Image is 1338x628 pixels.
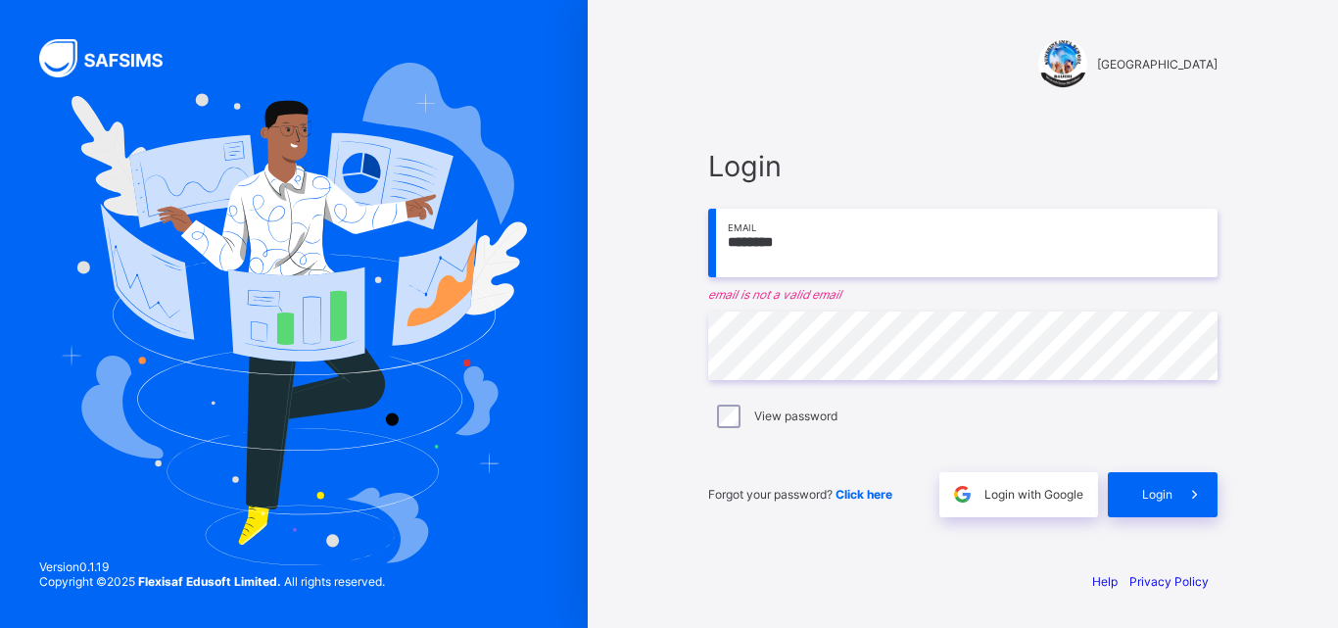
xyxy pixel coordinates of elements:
strong: Flexisaf Edusoft Limited. [138,574,281,589]
span: Copyright © 2025 All rights reserved. [39,574,385,589]
em: email is not a valid email [708,287,1218,302]
span: Version 0.1.19 [39,559,385,574]
span: Forgot your password? [708,487,892,502]
img: google.396cfc9801f0270233282035f929180a.svg [951,483,974,506]
span: [GEOGRAPHIC_DATA] [1097,57,1218,72]
span: Login [1142,487,1172,502]
label: View password [754,409,837,423]
a: Click here [836,487,892,502]
a: Privacy Policy [1129,574,1209,589]
img: SAFSIMS Logo [39,39,186,77]
a: Help [1092,574,1118,589]
img: Hero Image [61,63,527,564]
span: Login [708,149,1218,183]
span: Login with Google [984,487,1083,502]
